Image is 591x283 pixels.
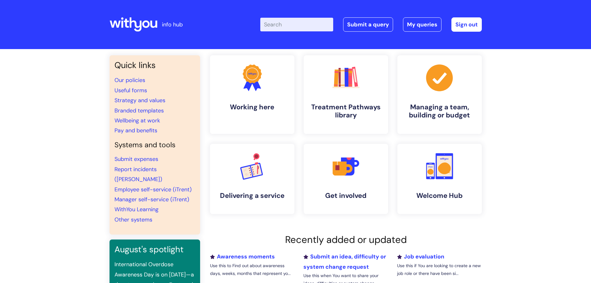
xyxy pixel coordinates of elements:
[451,17,482,32] a: Sign out
[397,253,444,260] a: Job evaluation
[309,192,383,200] h4: Get involved
[210,55,294,134] a: Working here
[260,18,333,31] input: Search
[114,60,195,70] h3: Quick links
[114,196,189,203] a: Manager self-service (iTrent)
[304,55,388,134] a: Treatment Pathways library
[402,103,477,120] h4: Managing a team, building or budget
[210,253,275,260] a: Awareness moments
[309,103,383,120] h4: Treatment Pathways library
[397,262,481,277] p: Use this if You are looking to create a new job role or there have been si...
[114,244,195,254] h3: August's spotlight
[114,87,147,94] a: Useful forms
[114,97,165,104] a: Strategy and values
[114,76,145,84] a: Our policies
[215,103,289,111] h4: Working here
[403,17,441,32] a: My queries
[402,192,477,200] h4: Welcome Hub
[343,17,393,32] a: Submit a query
[215,192,289,200] h4: Delivering a service
[114,206,159,213] a: WithYou Learning
[114,117,160,124] a: Wellbeing at work
[114,141,195,149] h4: Systems and tools
[114,127,157,134] a: Pay and benefits
[114,216,152,223] a: Other systems
[304,144,388,214] a: Get involved
[260,17,482,32] div: | -
[210,234,482,245] h2: Recently added or updated
[114,166,162,183] a: Report incidents ([PERSON_NAME])
[303,253,386,270] a: Submit an idea, difficulty or system change request
[397,55,482,134] a: Managing a team, building or budget
[114,107,164,114] a: Branded templates
[210,144,294,214] a: Delivering a service
[114,186,192,193] a: Employee self-service (iTrent)
[162,20,183,30] p: info hub
[210,262,294,277] p: Use this to Find out about awareness days, weeks, months that represent yo...
[114,155,158,163] a: Submit expenses
[397,144,482,214] a: Welcome Hub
